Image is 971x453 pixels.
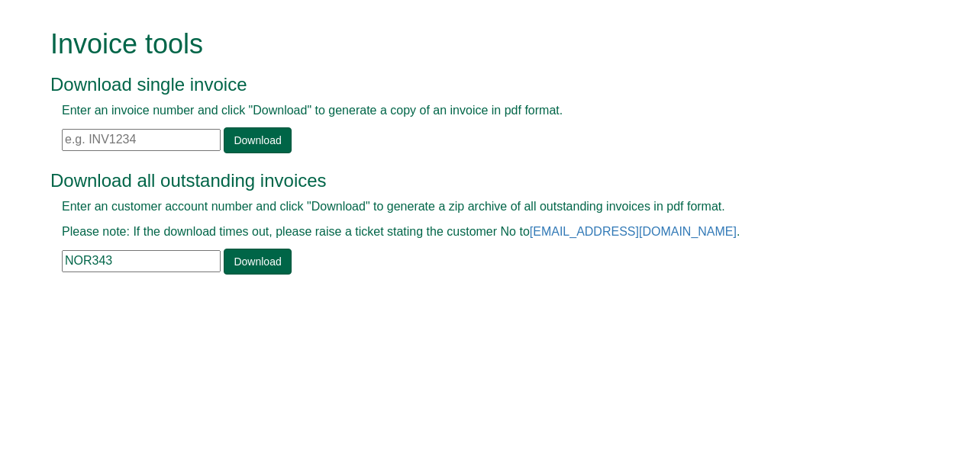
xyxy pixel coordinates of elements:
[62,129,221,151] input: e.g. INV1234
[62,223,875,241] p: Please note: If the download times out, please raise a ticket stating the customer No to .
[224,249,291,275] a: Download
[530,225,737,238] a: [EMAIL_ADDRESS][DOMAIN_NAME]
[62,198,875,216] p: Enter an customer account number and click "Download" to generate a zip archive of all outstandin...
[50,29,886,59] h1: Invoice tools
[62,250,221,272] input: e.g. BLA02
[50,75,886,95] h3: Download single invoice
[62,102,875,120] p: Enter an invoice number and click "Download" to generate a copy of an invoice in pdf format.
[50,171,886,191] h3: Download all outstanding invoices
[224,127,291,153] a: Download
